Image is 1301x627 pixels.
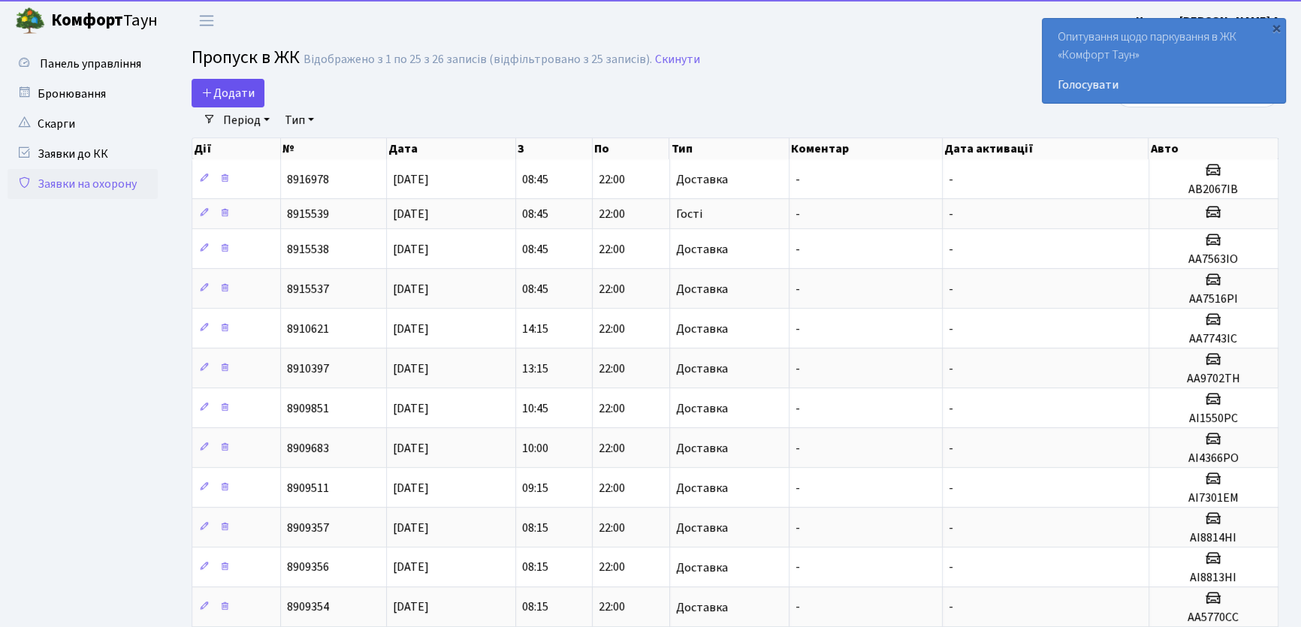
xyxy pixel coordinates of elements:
h5: AA7743IC [1155,332,1272,346]
span: 08:15 [522,599,548,616]
h5: AA9702TH [1155,372,1272,386]
span: - [795,480,800,496]
th: Тип [669,138,789,159]
span: - [949,480,953,496]
span: Доставка [676,173,728,185]
span: [DATE] [393,206,429,222]
a: Додати [192,79,264,107]
a: Цитрус [PERSON_NAME] А. [1136,12,1283,30]
a: Період [217,107,276,133]
span: 22:00 [599,321,625,337]
span: 22:00 [599,206,625,222]
span: 8909851 [287,400,329,417]
span: [DATE] [393,360,429,377]
span: [DATE] [393,171,429,188]
span: - [795,241,800,258]
span: - [949,559,953,576]
span: - [795,360,800,377]
span: - [949,206,953,222]
span: 14:15 [522,321,548,337]
h5: AI8813HI [1155,571,1272,585]
span: [DATE] [393,559,429,576]
span: 22:00 [599,281,625,297]
h5: АВ2067ІВ [1155,182,1272,197]
span: 22:00 [599,400,625,417]
span: 08:45 [522,241,548,258]
span: 8916978 [287,171,329,188]
span: Доставка [676,601,728,613]
span: 8915539 [287,206,329,222]
h5: AI7301EM [1155,491,1272,505]
th: Дата [387,138,516,159]
span: 8909354 [287,599,329,616]
a: Тип [279,107,320,133]
h5: AA5770CC [1155,610,1272,625]
span: Доставка [676,323,728,335]
span: - [949,321,953,337]
span: 8909683 [287,440,329,457]
span: - [795,559,800,576]
span: - [795,599,800,616]
th: Авто [1149,138,1278,159]
span: - [949,171,953,188]
h5: АА7563ІО [1155,252,1272,267]
span: - [949,241,953,258]
span: - [795,321,800,337]
span: Таун [51,8,158,34]
span: 08:45 [522,281,548,297]
span: 8910621 [287,321,329,337]
a: Скинути [655,53,700,67]
h5: AI1550PC [1155,411,1272,426]
span: Доставка [676,562,728,574]
span: - [795,281,800,297]
span: 22:00 [599,520,625,536]
span: 22:00 [599,559,625,576]
span: 8909511 [287,480,329,496]
th: По [593,138,669,159]
h5: AI4366PO [1155,451,1272,466]
span: - [949,520,953,536]
span: [DATE] [393,520,429,536]
h5: АА7516PI [1155,292,1272,306]
span: 10:45 [522,400,548,417]
span: 08:45 [522,206,548,222]
span: Доставка [676,363,728,375]
span: 8915537 [287,281,329,297]
a: Скарги [8,109,158,139]
span: 08:15 [522,559,548,576]
span: [DATE] [393,400,429,417]
span: 22:00 [599,241,625,258]
span: 08:45 [522,171,548,188]
span: Панель управління [40,56,141,72]
a: Панель управління [8,49,158,79]
div: Опитування щодо паркування в ЖК «Комфорт Таун» [1043,19,1285,103]
span: Доставка [676,243,728,255]
span: Доставка [676,522,728,534]
a: Бронювання [8,79,158,109]
b: Цитрус [PERSON_NAME] А. [1136,13,1283,29]
span: - [949,281,953,297]
span: [DATE] [393,321,429,337]
th: З [516,138,593,159]
div: Відображено з 1 по 25 з 26 записів (відфільтровано з 25 записів). [303,53,652,67]
span: [DATE] [393,241,429,258]
span: Доставка [676,402,728,414]
span: 22:00 [599,171,625,188]
span: Доставка [676,442,728,454]
span: - [949,360,953,377]
span: 8915538 [287,241,329,258]
span: 8909357 [287,520,329,536]
span: 8909356 [287,559,329,576]
th: Дата активації [943,138,1149,159]
span: 10:00 [522,440,548,457]
span: 22:00 [599,440,625,457]
span: - [795,520,800,536]
span: 08:15 [522,520,548,536]
span: Гості [676,208,702,220]
span: [DATE] [393,440,429,457]
span: - [949,440,953,457]
span: [DATE] [393,281,429,297]
span: - [795,206,800,222]
img: logo.png [15,6,45,36]
span: 09:15 [522,480,548,496]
